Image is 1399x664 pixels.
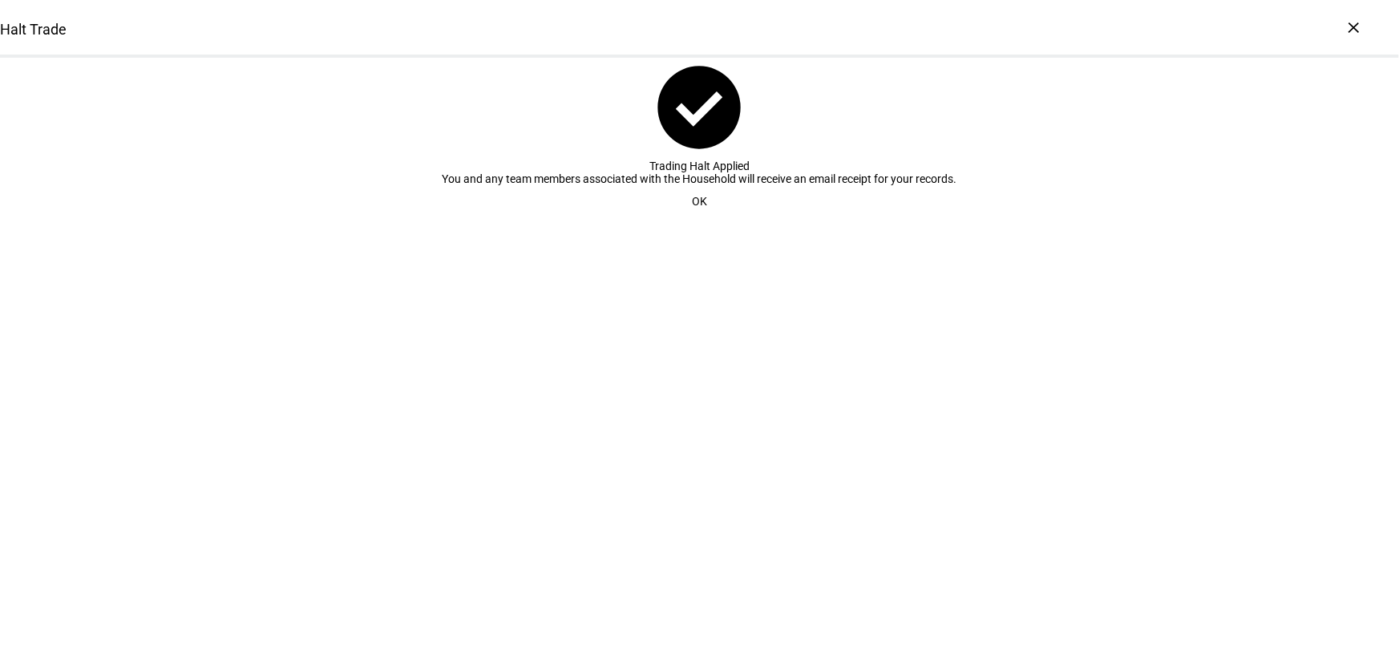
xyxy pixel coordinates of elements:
span: OK [692,185,707,217]
div: Trading Halt Applied [443,160,957,172]
div: × [1341,14,1367,40]
mat-icon: check_circle [650,58,750,157]
div: You and any team members associated with the Household will receive an email receipt for your rec... [443,172,957,185]
button: OK [673,185,726,217]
